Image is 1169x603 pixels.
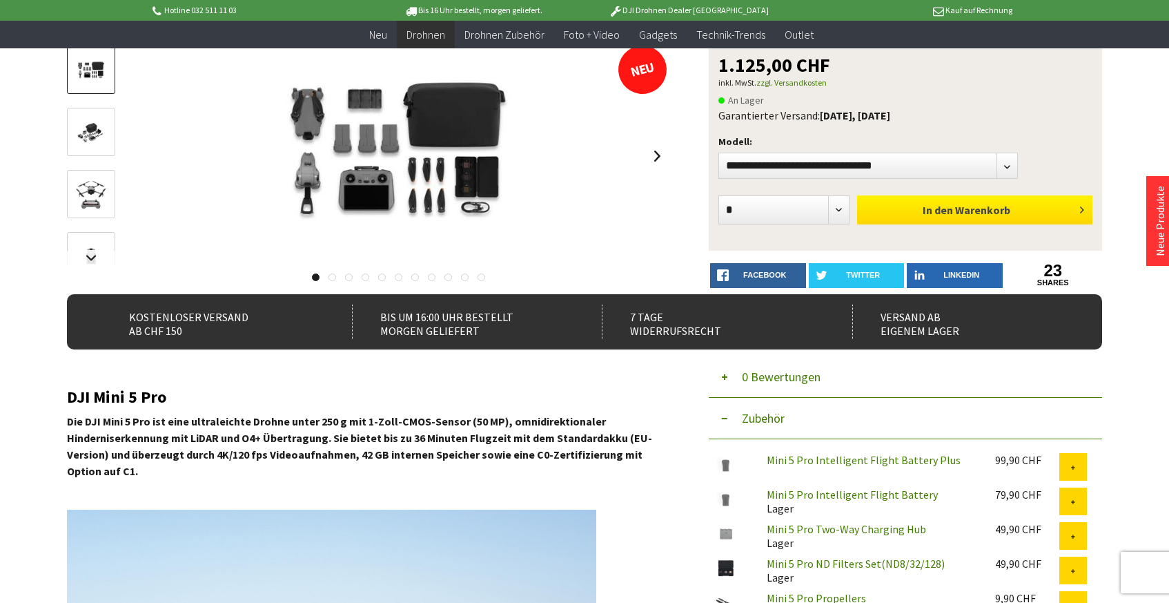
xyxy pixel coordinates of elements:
[1005,263,1101,278] a: 23
[709,557,743,580] img: Mini 5 Pro ND Filters Set(ND8/32/128)
[709,522,743,545] img: Mini 5 Pro Two-Way Charging Hub
[687,21,775,49] a: Technik-Trends
[775,21,823,49] a: Outlet
[995,522,1059,536] div: 49,90 CHF
[639,28,677,41] span: Gadgets
[718,133,1092,150] p: Modell:
[71,57,111,84] img: Vorschau: Mini 5 Pro
[767,522,926,536] a: Mini 5 Pro Two-Way Charging Hub
[150,2,365,19] p: Hotline 032 511 11 03
[955,203,1010,217] span: Warenkorb
[846,271,880,279] span: twitter
[1153,186,1167,256] a: Neue Produkte
[455,21,554,49] a: Drohnen Zubehör
[365,2,580,19] p: Bis 16 Uhr bestellt, morgen geliefert.
[710,263,806,288] a: facebook
[756,522,984,550] div: Lager
[709,488,743,510] img: Mini 5 Pro Intelligent Flight Battery
[852,305,1072,339] div: Versand ab eigenem Lager
[397,21,455,49] a: Drohnen
[629,21,687,49] a: Gadgets
[743,271,786,279] span: facebook
[756,557,984,584] div: Lager
[943,271,979,279] span: LinkedIn
[796,2,1012,19] p: Kauf auf Rechnung
[464,28,544,41] span: Drohnen Zubehör
[995,557,1059,571] div: 49,90 CHF
[767,488,938,501] a: Mini 5 Pro Intelligent Flight Battery
[696,28,765,41] span: Technik-Trends
[67,388,667,406] h2: DJI Mini 5 Pro
[233,46,564,267] img: Mini 5 Pro
[554,21,629,49] a: Foto + Video
[718,108,1092,122] div: Garantierter Versand:
[67,414,652,478] strong: Die DJI Mini 5 Pro ist eine ultraleichte Drohne unter 250 g mit 1-Zoll-CMOS-Sensor (50 MP), omnid...
[756,77,827,88] a: zzgl. Versandkosten
[718,75,1092,91] p: inkl. MwSt.
[360,21,397,49] a: Neu
[923,203,953,217] span: In den
[718,92,764,108] span: An Lager
[785,28,814,41] span: Outlet
[995,488,1059,501] div: 79,90 CHF
[564,28,620,41] span: Foto + Video
[602,305,822,339] div: 7 Tage Widerrufsrecht
[581,2,796,19] p: DJI Drohnen Dealer [GEOGRAPHIC_DATA]
[809,263,905,288] a: twitter
[101,305,322,339] div: Kostenloser Versand ab CHF 150
[820,108,890,122] b: [DATE], [DATE]
[756,488,984,515] div: Lager
[406,28,445,41] span: Drohnen
[767,557,945,571] a: Mini 5 Pro ND Filters Set(ND8/32/128)
[369,28,387,41] span: Neu
[857,195,1092,224] button: In den Warenkorb
[1005,278,1101,287] a: shares
[709,398,1102,439] button: Zubehör
[709,453,743,476] img: Mini 5 Pro Intelligent Flight Battery Plus
[352,305,572,339] div: Bis um 16:00 Uhr bestellt Morgen geliefert
[709,356,1102,398] button: 0 Bewertungen
[718,55,830,75] span: 1.125,00 CHF
[907,263,1003,288] a: LinkedIn
[995,453,1059,467] div: 99,90 CHF
[767,453,961,467] a: Mini 5 Pro Intelligent Flight Battery Plus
